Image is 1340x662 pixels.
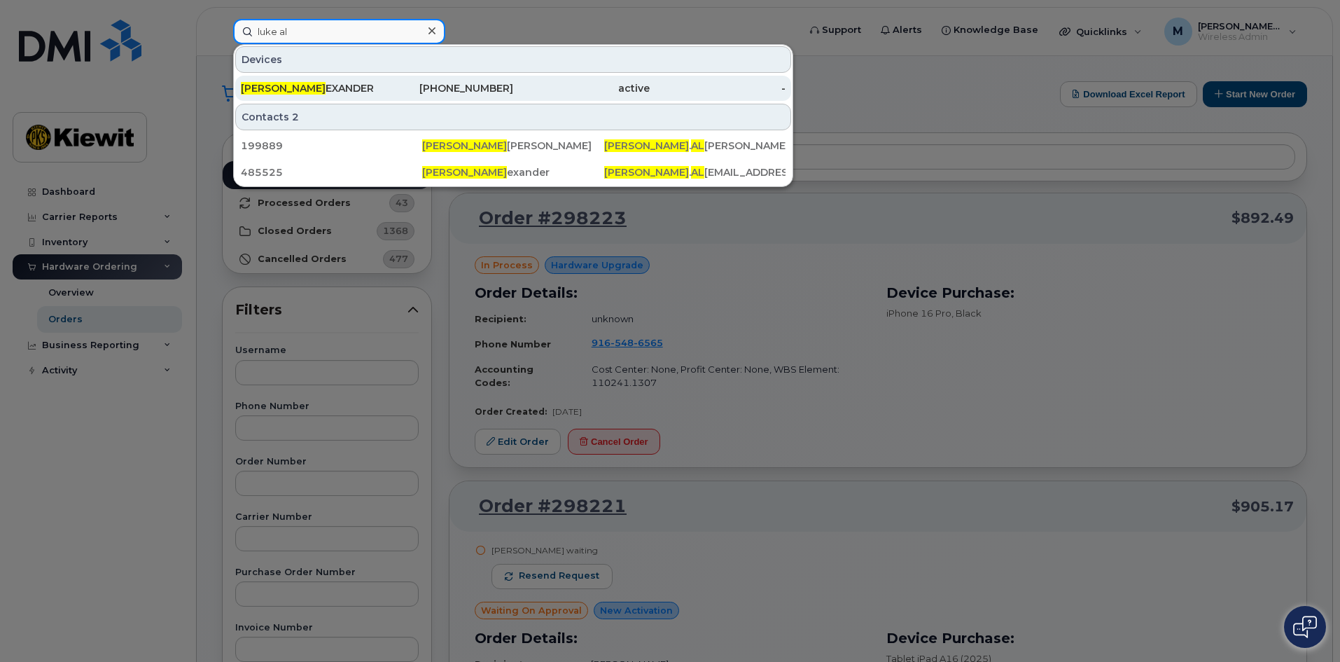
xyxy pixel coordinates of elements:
[1293,616,1317,638] img: Open chat
[241,139,422,153] div: 199889
[241,165,422,179] div: 485525
[235,104,791,130] div: Contacts
[292,110,299,124] span: 2
[513,81,650,95] div: active
[604,165,786,179] div: . [EMAIL_ADDRESS][PERSON_NAME][DOMAIN_NAME]
[235,133,791,158] a: 199889[PERSON_NAME][PERSON_NAME][PERSON_NAME].AL[PERSON_NAME][EMAIL_ADDRESS][PERSON_NAME][DOMAIN_...
[650,81,786,95] div: -
[422,166,507,179] span: [PERSON_NAME]
[235,76,791,101] a: [PERSON_NAME]EXANDER[PHONE_NUMBER]active-
[604,166,689,179] span: [PERSON_NAME]
[422,165,603,179] div: exander
[422,139,507,152] span: [PERSON_NAME]
[691,139,704,152] span: AL
[235,160,791,185] a: 485525[PERSON_NAME]exander[PERSON_NAME].AL[EMAIL_ADDRESS][PERSON_NAME][DOMAIN_NAME]
[691,166,704,179] span: AL
[235,46,791,73] div: Devices
[241,81,377,95] div: EXANDER
[422,139,603,153] div: [PERSON_NAME]
[377,81,514,95] div: [PHONE_NUMBER]
[604,139,786,153] div: . [PERSON_NAME][EMAIL_ADDRESS][PERSON_NAME][DOMAIN_NAME]
[241,82,326,95] span: [PERSON_NAME]
[604,139,689,152] span: [PERSON_NAME]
